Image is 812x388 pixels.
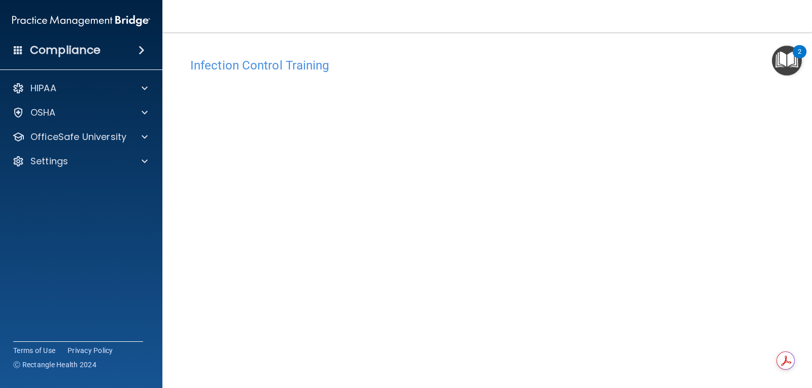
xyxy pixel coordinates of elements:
[13,360,96,370] span: Ⓒ Rectangle Health 2024
[30,155,68,167] p: Settings
[12,155,148,167] a: Settings
[12,131,148,143] a: OfficeSafe University
[13,345,55,356] a: Terms of Use
[30,43,100,57] h4: Compliance
[190,59,784,72] h4: Infection Control Training
[12,107,148,119] a: OSHA
[30,131,126,143] p: OfficeSafe University
[30,82,56,94] p: HIPAA
[30,107,56,119] p: OSHA
[772,46,802,76] button: Open Resource Center, 2 new notifications
[761,318,800,357] iframe: Drift Widget Chat Controller
[12,82,148,94] a: HIPAA
[12,11,150,31] img: PMB logo
[67,345,113,356] a: Privacy Policy
[798,52,801,65] div: 2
